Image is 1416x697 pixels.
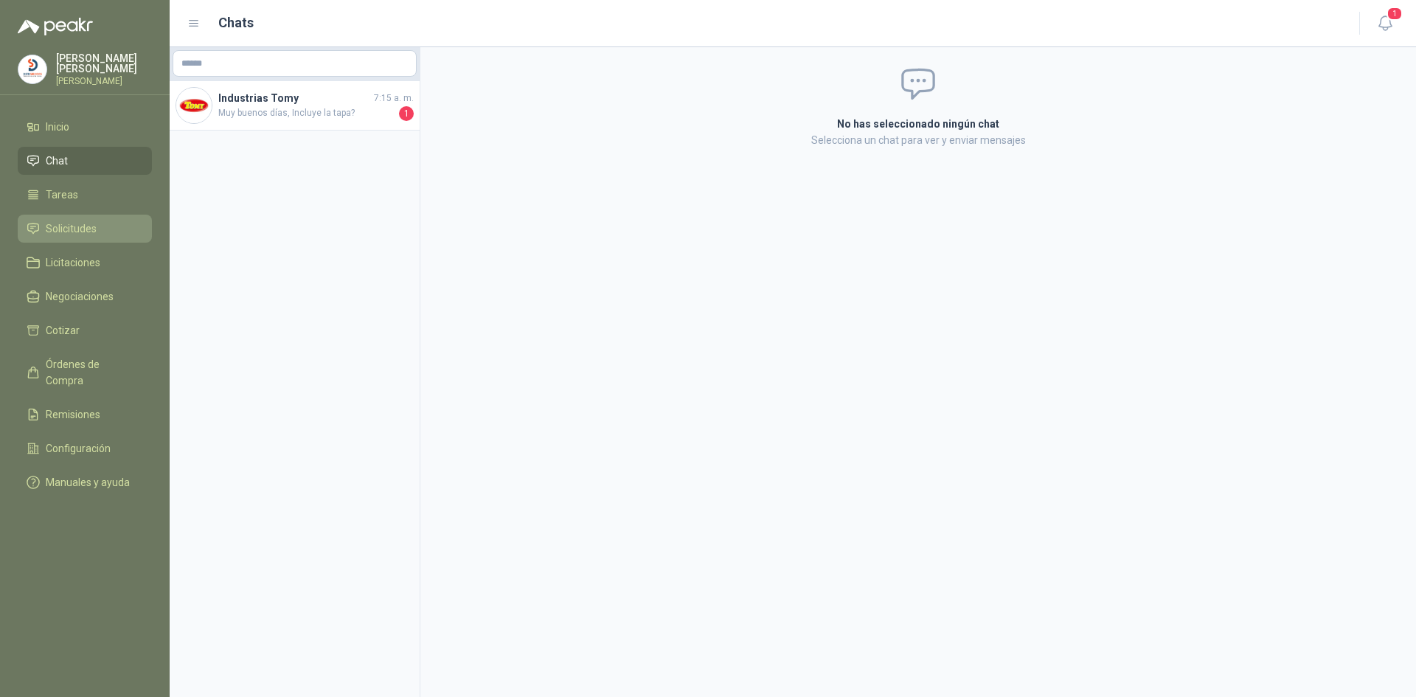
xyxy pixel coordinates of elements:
[46,119,69,135] span: Inicio
[46,288,114,305] span: Negociaciones
[46,322,80,339] span: Cotizar
[46,356,138,389] span: Órdenes de Compra
[218,13,254,33] h1: Chats
[18,400,152,429] a: Remisiones
[176,88,212,123] img: Company Logo
[46,474,130,490] span: Manuales y ayuda
[18,282,152,311] a: Negociaciones
[46,187,78,203] span: Tareas
[1386,7,1403,21] span: 1
[18,215,152,243] a: Solicitudes
[46,254,100,271] span: Licitaciones
[661,132,1176,148] p: Selecciona un chat para ver y enviar mensajes
[374,91,414,105] span: 7:15 a. m.
[399,106,414,121] span: 1
[46,440,111,457] span: Configuración
[46,406,100,423] span: Remisiones
[661,116,1176,132] h2: No has seleccionado ningún chat
[218,90,371,106] h4: Industrias Tomy
[56,77,152,86] p: [PERSON_NAME]
[18,18,93,35] img: Logo peakr
[218,106,396,121] span: Muy buenos días, Incluye la tapa?
[18,350,152,395] a: Órdenes de Compra
[18,113,152,141] a: Inicio
[18,147,152,175] a: Chat
[56,53,152,74] p: [PERSON_NAME] [PERSON_NAME]
[1372,10,1398,37] button: 1
[46,153,68,169] span: Chat
[18,434,152,462] a: Configuración
[46,221,97,237] span: Solicitudes
[18,468,152,496] a: Manuales y ayuda
[170,81,420,131] a: Company LogoIndustrias Tomy7:15 a. m.Muy buenos días, Incluye la tapa?1
[18,181,152,209] a: Tareas
[18,249,152,277] a: Licitaciones
[18,316,152,344] a: Cotizar
[18,55,46,83] img: Company Logo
